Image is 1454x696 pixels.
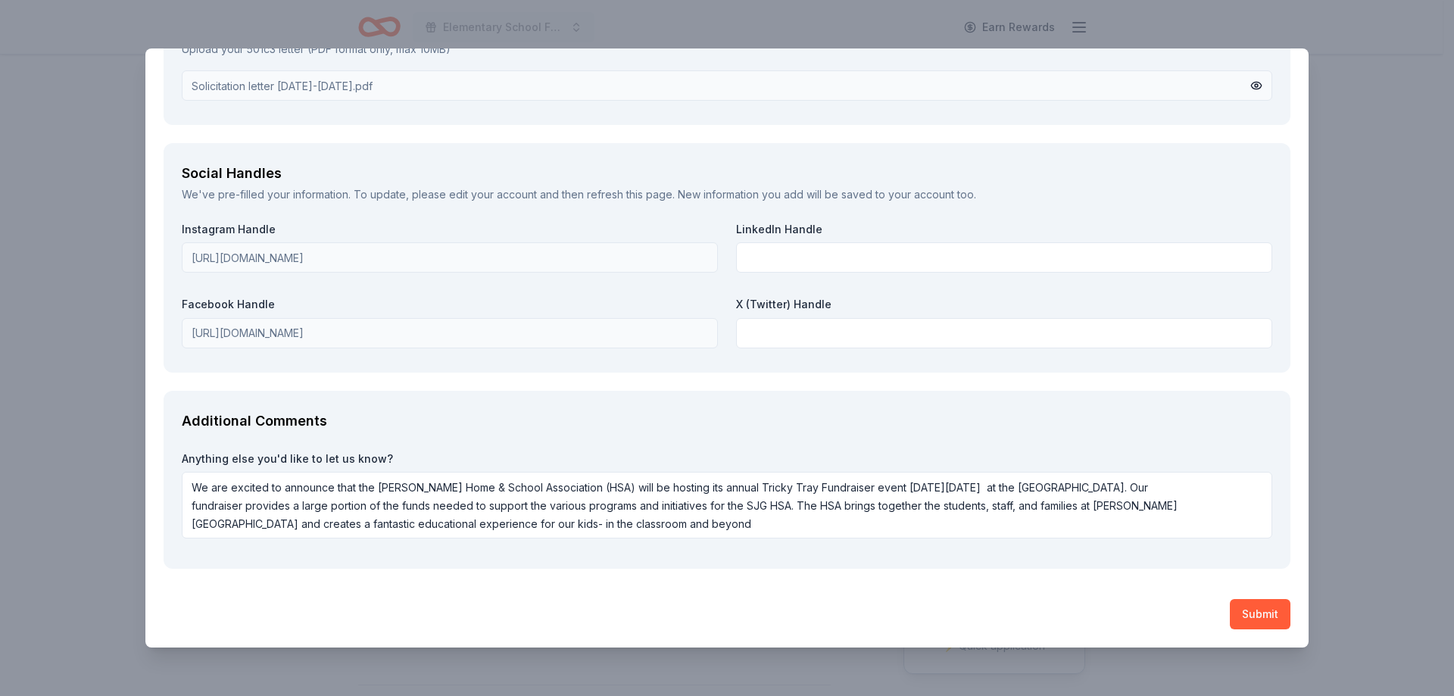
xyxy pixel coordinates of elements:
label: X (Twitter) Handle [736,297,1272,312]
label: Facebook Handle [182,297,718,312]
div: Solicitation letter [DATE]-[DATE].pdf [192,77,373,94]
a: edit your account [449,188,537,201]
label: Anything else you'd like to let us know? [182,451,1272,467]
div: We've pre-filled your information. To update, please and then refresh this page. New information ... [182,186,1272,204]
div: Additional Comments [182,409,1272,433]
p: Upload your 501c3 letter (PDF format only, max 10MB) [182,40,1272,58]
div: Social Handles [182,161,1272,186]
textarea: We are excited to announce that the [PERSON_NAME] Home & School Association (HSA) will be hosting... [182,472,1272,538]
label: LinkedIn Handle [736,222,1272,237]
label: Instagram Handle [182,222,718,237]
button: Submit [1230,599,1290,629]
